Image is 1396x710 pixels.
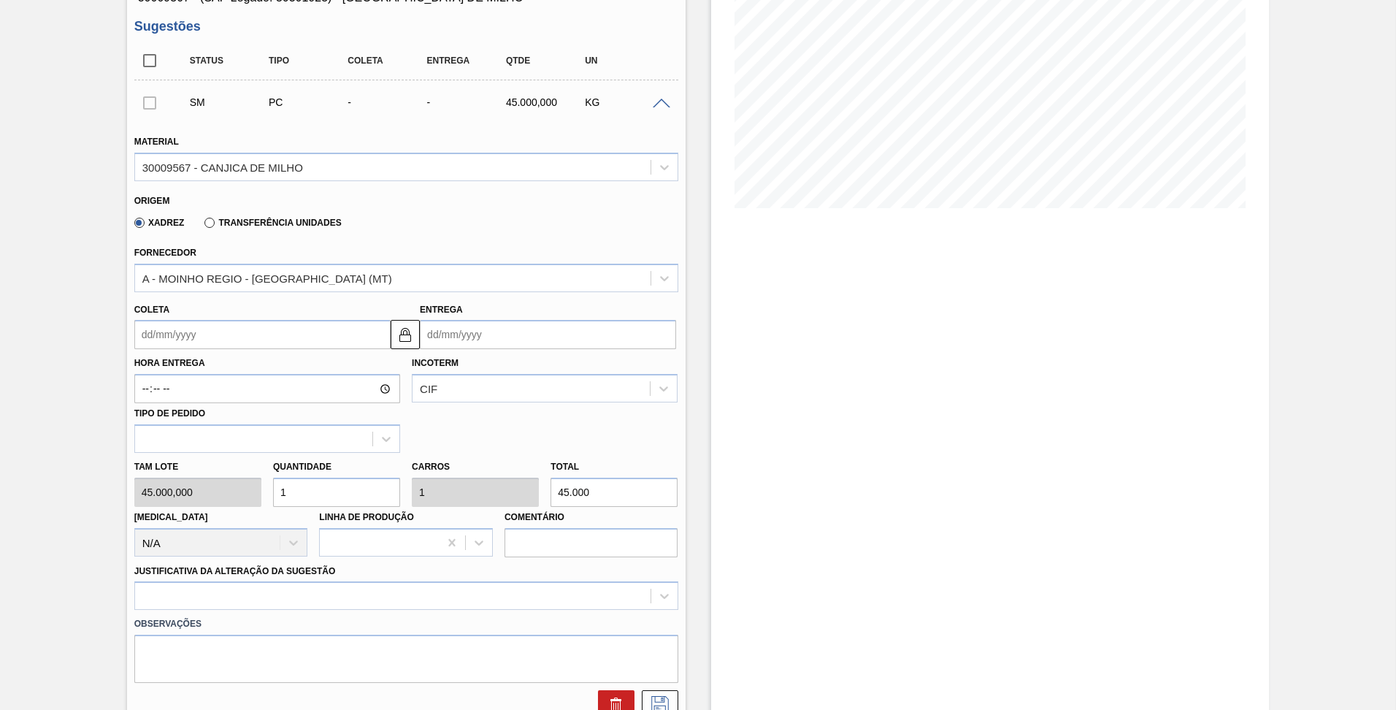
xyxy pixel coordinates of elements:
[396,326,414,343] img: locked
[344,56,432,66] div: Coleta
[551,462,579,472] label: Total
[186,56,275,66] div: Status
[273,462,331,472] label: Quantidade
[134,248,196,258] label: Fornecedor
[505,507,678,528] label: Comentário
[134,408,205,419] label: Tipo de pedido
[134,353,400,374] label: Hora Entrega
[142,161,303,173] div: 30009567 - CANJICA DE MILHO
[204,218,341,228] label: Transferência Unidades
[319,512,414,522] label: Linha de Produção
[420,320,676,349] input: dd/mm/yyyy
[344,96,432,108] div: -
[142,272,392,284] div: A - MOINHO REGIO - [GEOGRAPHIC_DATA] (MT)
[412,358,459,368] label: Incoterm
[391,320,420,349] button: locked
[581,96,670,108] div: KG
[420,305,463,315] label: Entrega
[420,383,437,395] div: CIF
[134,614,678,635] label: Observações
[502,56,591,66] div: Qtde
[134,305,169,315] label: Coleta
[186,96,275,108] div: Sugestão Manual
[134,137,179,147] label: Material
[423,56,512,66] div: Entrega
[134,19,678,34] h3: Sugestões
[265,96,353,108] div: Pedido de Compra
[134,512,208,522] label: [MEDICAL_DATA]
[265,56,353,66] div: Tipo
[134,457,261,478] label: Tam lote
[134,196,170,206] label: Origem
[412,462,450,472] label: Carros
[134,320,391,349] input: dd/mm/yyyy
[134,566,336,576] label: Justificativa da Alteração da Sugestão
[502,96,591,108] div: 45.000,000
[134,218,185,228] label: Xadrez
[423,96,512,108] div: -
[581,56,670,66] div: UN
